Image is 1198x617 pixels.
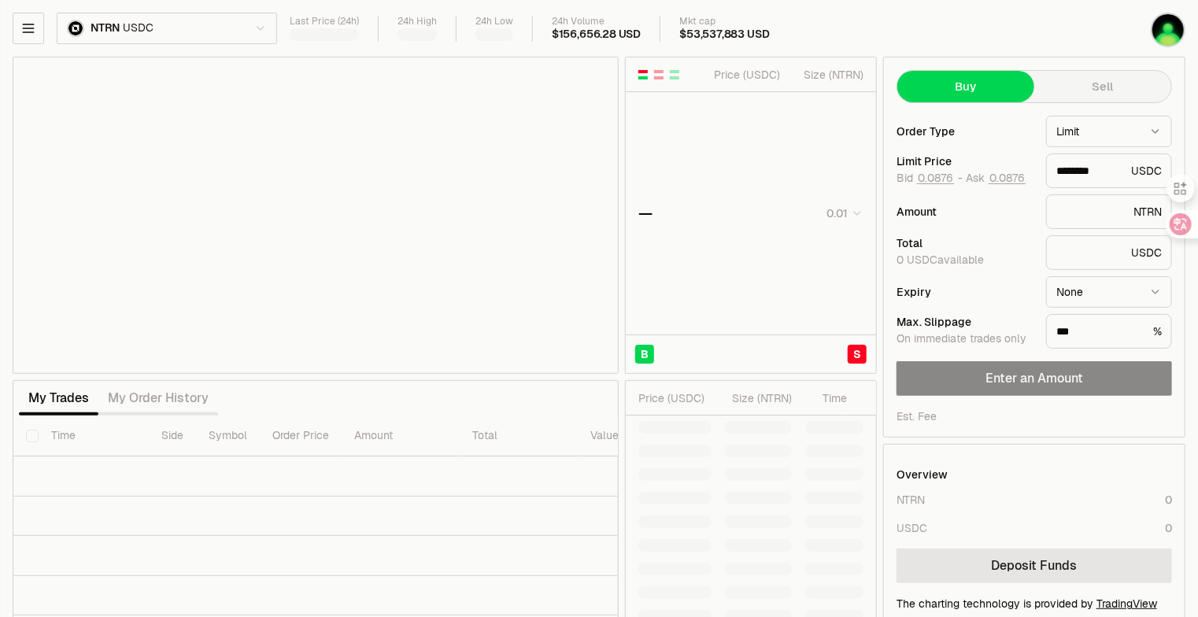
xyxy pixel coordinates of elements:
[260,416,342,456] th: Order Price
[897,467,948,482] div: Overview
[916,172,955,184] button: 0.0876
[290,16,359,28] div: Last Price (24h)
[552,16,641,28] div: 24h Volume
[679,28,769,42] div: $53,537,883 USD
[1046,116,1172,147] button: Limit
[897,286,1033,297] div: Expiry
[13,57,618,373] iframe: Financial Chart
[460,416,578,456] th: Total
[897,549,1172,583] a: Deposit Funds
[1046,194,1172,229] div: NTRN
[39,416,149,456] th: Time
[1151,13,1185,47] img: titan4
[1046,314,1172,349] div: %
[1165,492,1172,508] div: 0
[966,172,1026,186] span: Ask
[552,28,641,42] div: $156,656.28 USD
[897,492,925,508] div: NTRN
[26,430,39,442] button: Select all
[897,156,1033,167] div: Limit Price
[1034,71,1171,102] button: Sell
[805,390,847,406] div: Time
[91,21,120,35] span: NTRN
[641,346,649,362] span: B
[897,126,1033,137] div: Order Type
[123,21,153,35] span: USDC
[668,68,681,81] button: Show Buy Orders Only
[342,416,460,456] th: Amount
[897,206,1033,217] div: Amount
[67,20,84,37] img: ntrn.png
[897,332,1033,346] div: On immediate trades only
[637,68,649,81] button: Show Buy and Sell Orders
[578,416,631,456] th: Value
[679,16,769,28] div: Mkt cap
[853,346,861,362] span: S
[397,16,437,28] div: 24h High
[710,67,780,83] div: Price ( USDC )
[653,68,665,81] button: Show Sell Orders Only
[638,390,712,406] div: Price ( USDC )
[897,408,937,424] div: Est. Fee
[897,253,984,267] span: 0 USDC available
[988,172,1026,184] button: 0.0876
[897,316,1033,327] div: Max. Slippage
[1165,520,1172,536] div: 0
[897,238,1033,249] div: Total
[475,16,513,28] div: 24h Low
[897,71,1034,102] button: Buy
[897,172,963,186] span: Bid -
[725,390,792,406] div: Size ( NTRN )
[1046,235,1172,270] div: USDC
[1046,276,1172,308] button: None
[897,596,1172,611] div: The charting technology is provided by
[793,67,863,83] div: Size ( NTRN )
[1046,153,1172,188] div: USDC
[822,204,863,223] button: 0.01
[897,520,927,536] div: USDC
[98,382,218,414] button: My Order History
[149,416,196,456] th: Side
[1096,597,1157,611] a: TradingView
[638,202,653,224] div: —
[196,416,260,456] th: Symbol
[19,382,98,414] button: My Trades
